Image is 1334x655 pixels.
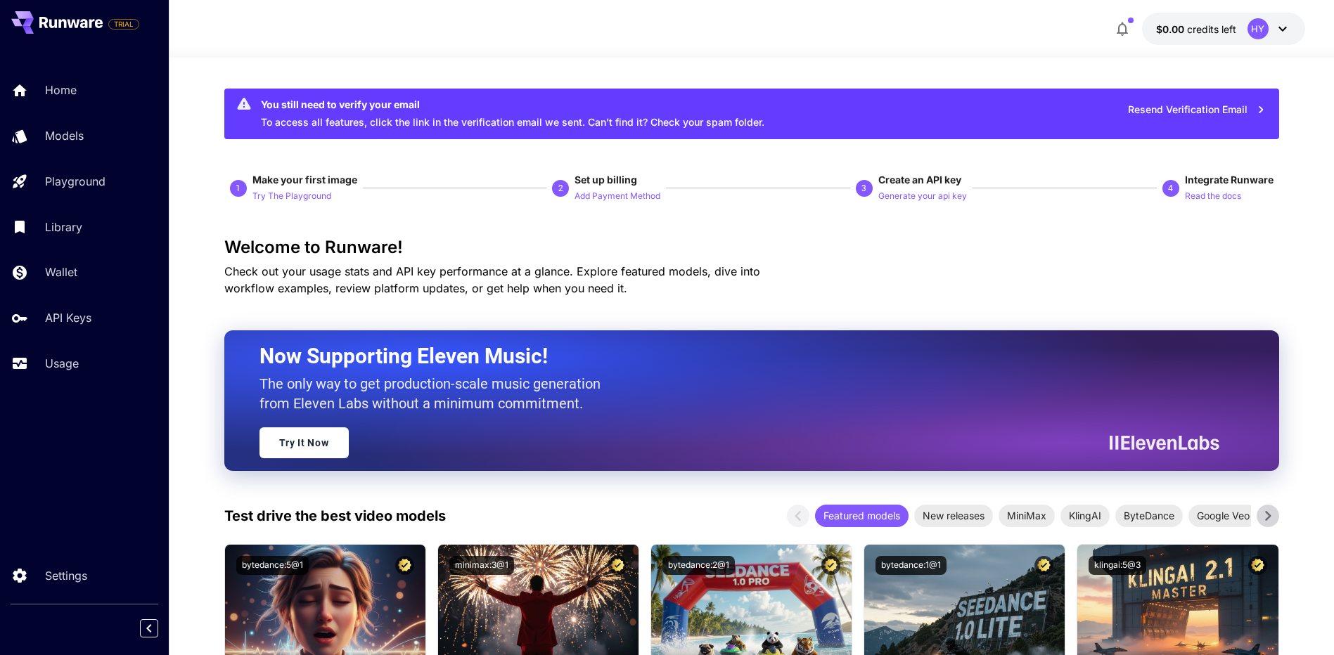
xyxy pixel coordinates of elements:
[878,174,961,186] span: Create an API key
[109,19,139,30] span: TRIAL
[252,174,357,186] span: Make your first image
[261,97,764,112] div: You still need to verify your email
[395,556,414,575] button: Certified Model – Vetted for best performance and includes a commercial license.
[1115,508,1183,523] span: ByteDance
[261,93,764,135] div: To access all features, click the link in the verification email we sent. Can’t find it? Check yo...
[1060,505,1110,527] div: KlingAI
[575,174,637,186] span: Set up billing
[1142,13,1305,45] button: $0.00HY
[1185,187,1241,204] button: Read the docs
[252,187,331,204] button: Try The Playground
[1188,505,1258,527] div: Google Veo
[1185,174,1274,186] span: Integrate Runware
[1034,556,1053,575] button: Certified Model – Vetted for best performance and includes a commercial license.
[1248,556,1267,575] button: Certified Model – Vetted for best performance and includes a commercial license.
[45,82,77,98] p: Home
[140,619,158,637] button: Collapse sidebar
[662,556,735,575] button: bytedance:2@1
[1120,96,1274,124] button: Resend Verification Email
[259,427,349,458] a: Try It Now
[815,508,909,523] span: Featured models
[252,190,331,203] p: Try The Playground
[878,190,967,203] p: Generate your api key
[1156,23,1187,35] span: $0.00
[45,355,79,372] p: Usage
[1185,190,1241,203] p: Read the docs
[815,505,909,527] div: Featured models
[1156,22,1236,37] div: $0.00
[236,556,309,575] button: bytedance:5@1
[236,182,240,195] p: 1
[45,219,82,235] p: Library
[1188,508,1258,523] span: Google Veo
[259,343,1209,370] h2: Now Supporting Eleven Music!
[1060,508,1110,523] span: KlingAI
[45,127,84,144] p: Models
[449,556,514,575] button: minimax:3@1
[1089,556,1146,575] button: klingai:5@3
[1248,18,1269,39] div: HY
[150,616,169,641] div: Collapse sidebar
[914,505,993,527] div: New releases
[608,556,627,575] button: Certified Model – Vetted for best performance and includes a commercial license.
[45,567,87,584] p: Settings
[914,508,993,523] span: New releases
[876,556,947,575] button: bytedance:1@1
[999,505,1055,527] div: MiniMax
[575,187,660,204] button: Add Payment Method
[861,182,866,195] p: 3
[224,238,1279,257] h3: Welcome to Runware!
[45,309,91,326] p: API Keys
[108,15,139,32] span: Add your payment card to enable full platform functionality.
[821,556,840,575] button: Certified Model – Vetted for best performance and includes a commercial license.
[45,264,77,280] p: Wallet
[1115,505,1183,527] div: ByteDance
[575,190,660,203] p: Add Payment Method
[1187,23,1236,35] span: credits left
[558,182,563,195] p: 2
[259,374,611,413] p: The only way to get production-scale music generation from Eleven Labs without a minimum commitment.
[999,508,1055,523] span: MiniMax
[45,173,105,190] p: Playground
[1168,182,1173,195] p: 4
[878,187,967,204] button: Generate your api key
[224,505,446,526] p: Test drive the best video models
[224,264,760,295] span: Check out your usage stats and API key performance at a glance. Explore featured models, dive int...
